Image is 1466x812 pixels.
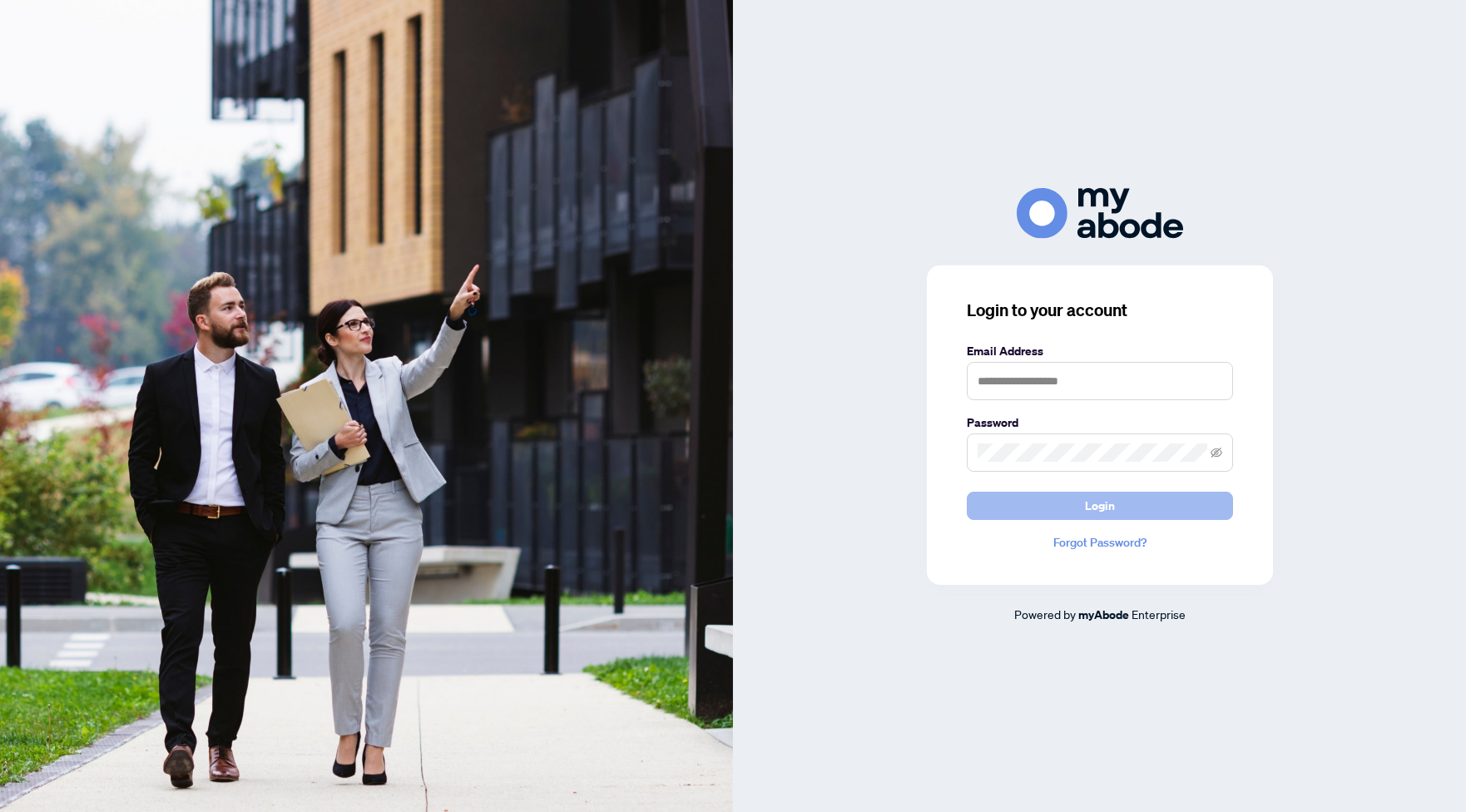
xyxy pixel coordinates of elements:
[967,413,1233,432] label: Password
[1017,188,1183,239] img: ma-logo
[967,299,1233,322] h3: Login to your account
[967,492,1233,520] button: Login
[1014,607,1076,621] span: Powered by
[1078,606,1129,624] a: myAbode
[1211,447,1222,458] span: eye-invisible
[967,342,1233,360] label: Email Address
[1132,607,1186,621] span: Enterprise
[1085,493,1115,519] span: Login
[967,533,1233,552] a: Forgot Password?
